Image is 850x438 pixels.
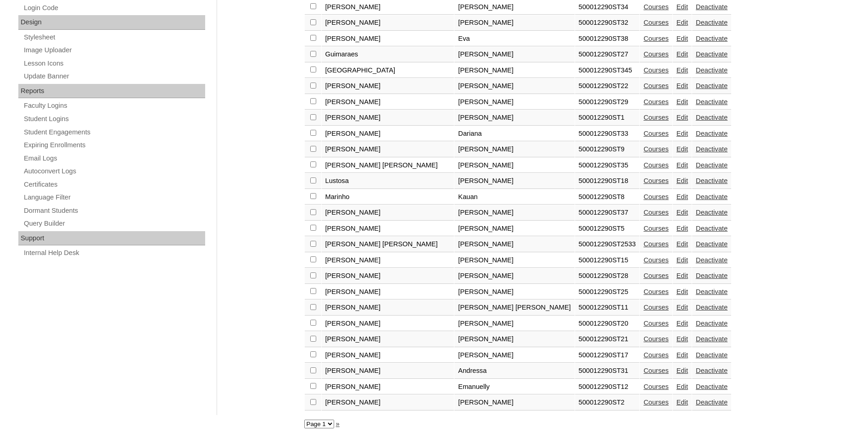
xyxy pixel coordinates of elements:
[322,158,454,173] td: [PERSON_NAME] [PERSON_NAME]
[643,35,669,42] a: Courses
[643,114,669,121] a: Courses
[677,161,688,169] a: Edit
[696,240,727,248] a: Deactivate
[696,177,727,184] a: Deactivate
[322,268,454,284] td: [PERSON_NAME]
[322,126,454,142] td: [PERSON_NAME]
[322,94,454,110] td: [PERSON_NAME]
[643,161,669,169] a: Courses
[575,348,640,363] td: 500012290ST17
[454,221,574,237] td: [PERSON_NAME]
[677,272,688,279] a: Edit
[643,19,669,26] a: Courses
[18,15,205,30] div: Design
[643,335,669,343] a: Courses
[643,3,669,11] a: Courses
[322,110,454,126] td: [PERSON_NAME]
[677,351,688,359] a: Edit
[696,3,727,11] a: Deactivate
[575,363,640,379] td: 500012290ST31
[322,142,454,157] td: [PERSON_NAME]
[696,161,727,169] a: Deactivate
[696,288,727,295] a: Deactivate
[643,240,669,248] a: Courses
[336,420,340,427] a: »
[322,253,454,268] td: [PERSON_NAME]
[575,31,640,47] td: 500012290ST38
[696,225,727,232] a: Deactivate
[322,237,454,252] td: [PERSON_NAME] [PERSON_NAME]
[696,320,727,327] a: Deactivate
[23,139,205,151] a: Expiring Enrollments
[677,240,688,248] a: Edit
[575,300,640,316] td: 500012290ST11
[643,145,669,153] a: Courses
[322,348,454,363] td: [PERSON_NAME]
[23,58,205,69] a: Lesson Icons
[454,348,574,363] td: [PERSON_NAME]
[575,395,640,410] td: 500012290ST2
[23,247,205,259] a: Internal Help Desk
[322,332,454,347] td: [PERSON_NAME]
[322,205,454,221] td: [PERSON_NAME]
[696,367,727,374] a: Deactivate
[677,288,688,295] a: Edit
[696,256,727,264] a: Deactivate
[696,82,727,89] a: Deactivate
[677,19,688,26] a: Edit
[677,50,688,58] a: Edit
[696,98,727,105] a: Deactivate
[322,221,454,237] td: [PERSON_NAME]
[454,158,574,173] td: [PERSON_NAME]
[454,363,574,379] td: Andressa
[23,166,205,177] a: Autoconvert Logs
[575,379,640,395] td: 500012290ST12
[677,335,688,343] a: Edit
[454,205,574,221] td: [PERSON_NAME]
[322,284,454,300] td: [PERSON_NAME]
[643,383,669,390] a: Courses
[696,335,727,343] a: Deactivate
[575,253,640,268] td: 500012290ST15
[454,126,574,142] td: Dariana
[677,304,688,311] a: Edit
[23,218,205,229] a: Query Builder
[454,110,574,126] td: [PERSON_NAME]
[696,399,727,406] a: Deactivate
[454,300,574,316] td: [PERSON_NAME] [PERSON_NAME]
[643,98,669,105] a: Courses
[454,284,574,300] td: [PERSON_NAME]
[454,173,574,189] td: [PERSON_NAME]
[696,130,727,137] a: Deactivate
[575,173,640,189] td: 500012290ST18
[643,304,669,311] a: Courses
[677,256,688,264] a: Edit
[677,399,688,406] a: Edit
[696,209,727,216] a: Deactivate
[454,78,574,94] td: [PERSON_NAME]
[677,320,688,327] a: Edit
[643,351,669,359] a: Courses
[696,145,727,153] a: Deactivate
[575,205,640,221] td: 500012290ST37
[575,63,640,78] td: 500012290ST345
[575,189,640,205] td: 500012290ST8
[643,367,669,374] a: Courses
[677,67,688,74] a: Edit
[23,113,205,125] a: Student Logins
[696,35,727,42] a: Deactivate
[18,84,205,99] div: Reports
[23,153,205,164] a: Email Logs
[677,177,688,184] a: Edit
[677,225,688,232] a: Edit
[575,158,640,173] td: 500012290ST35
[322,63,454,78] td: [GEOGRAPHIC_DATA]
[23,2,205,14] a: Login Code
[454,379,574,395] td: Emanuelly
[454,142,574,157] td: [PERSON_NAME]
[643,193,669,200] a: Courses
[322,78,454,94] td: [PERSON_NAME]
[677,3,688,11] a: Edit
[677,367,688,374] a: Edit
[454,47,574,62] td: [PERSON_NAME]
